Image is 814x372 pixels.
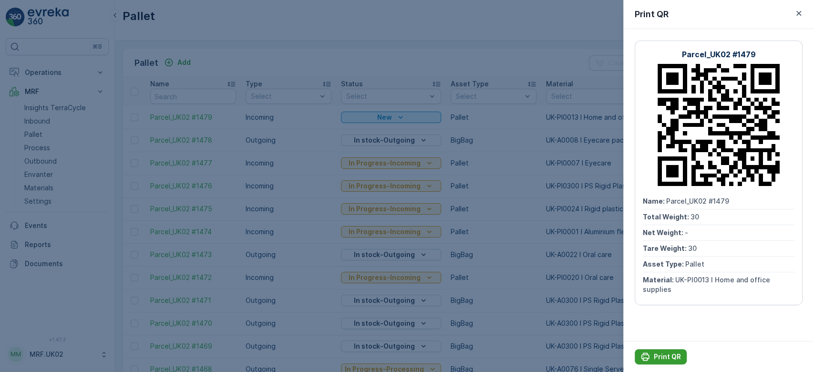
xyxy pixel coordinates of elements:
span: Total Weight : [643,213,690,221]
p: Parcel_UK02 #1479 [682,49,756,60]
p: Print QR [654,352,681,362]
span: Tare Weight : [643,244,688,252]
span: UK-PI0013 I Home and office supplies [643,276,770,293]
span: 30 [688,244,697,252]
span: Material : [643,276,675,284]
span: - [685,228,688,237]
span: Name : [643,197,666,205]
span: Net Weight : [643,228,685,237]
p: Print QR [635,8,669,21]
span: Pallet [685,260,704,268]
button: Print QR [635,349,687,364]
span: Parcel_UK02 #1479 [666,197,729,205]
span: 30 [690,213,699,221]
span: Asset Type : [643,260,685,268]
